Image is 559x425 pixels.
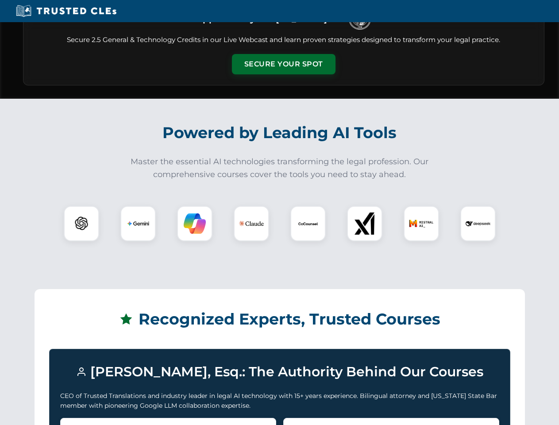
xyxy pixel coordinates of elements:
[34,35,533,45] p: Secure 2.5 General & Technology Credits in our Live Webcast and learn proven strategies designed ...
[297,212,319,235] img: CoCounsel Logo
[13,4,119,18] img: Trusted CLEs
[466,211,490,236] img: DeepSeek Logo
[354,212,376,235] img: xAI Logo
[35,117,525,148] h2: Powered by Leading AI Tools
[232,54,335,74] button: Secure Your Spot
[60,391,499,411] p: CEO of Trusted Translations and industry leader in legal AI technology with 15+ years experience....
[290,206,326,241] div: CoCounsel
[177,206,212,241] div: Copilot
[49,304,510,335] h2: Recognized Experts, Trusted Courses
[239,211,264,236] img: Claude Logo
[409,211,434,236] img: Mistral AI Logo
[69,211,94,236] img: ChatGPT Logo
[60,360,499,384] h3: [PERSON_NAME], Esq.: The Authority Behind Our Courses
[404,206,439,241] div: Mistral AI
[460,206,496,241] div: DeepSeek
[347,206,382,241] div: xAI
[234,206,269,241] div: Claude
[184,212,206,235] img: Copilot Logo
[127,212,149,235] img: Gemini Logo
[125,155,435,181] p: Master the essential AI technologies transforming the legal profession. Our comprehensive courses...
[64,206,99,241] div: ChatGPT
[120,206,156,241] div: Gemini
